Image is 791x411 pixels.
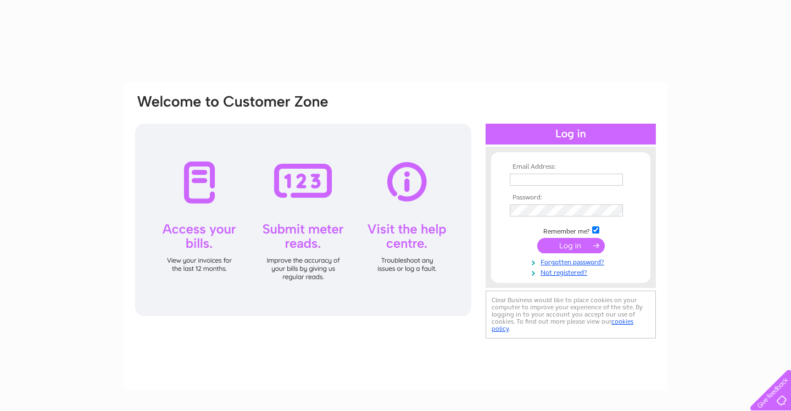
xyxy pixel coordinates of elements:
[486,291,656,338] div: Clear Business would like to place cookies on your computer to improve your experience of the sit...
[507,194,634,202] th: Password:
[537,238,605,253] input: Submit
[507,163,634,171] th: Email Address:
[507,225,634,236] td: Remember me?
[510,256,634,266] a: Forgotten password?
[510,266,634,277] a: Not registered?
[492,318,633,332] a: cookies policy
